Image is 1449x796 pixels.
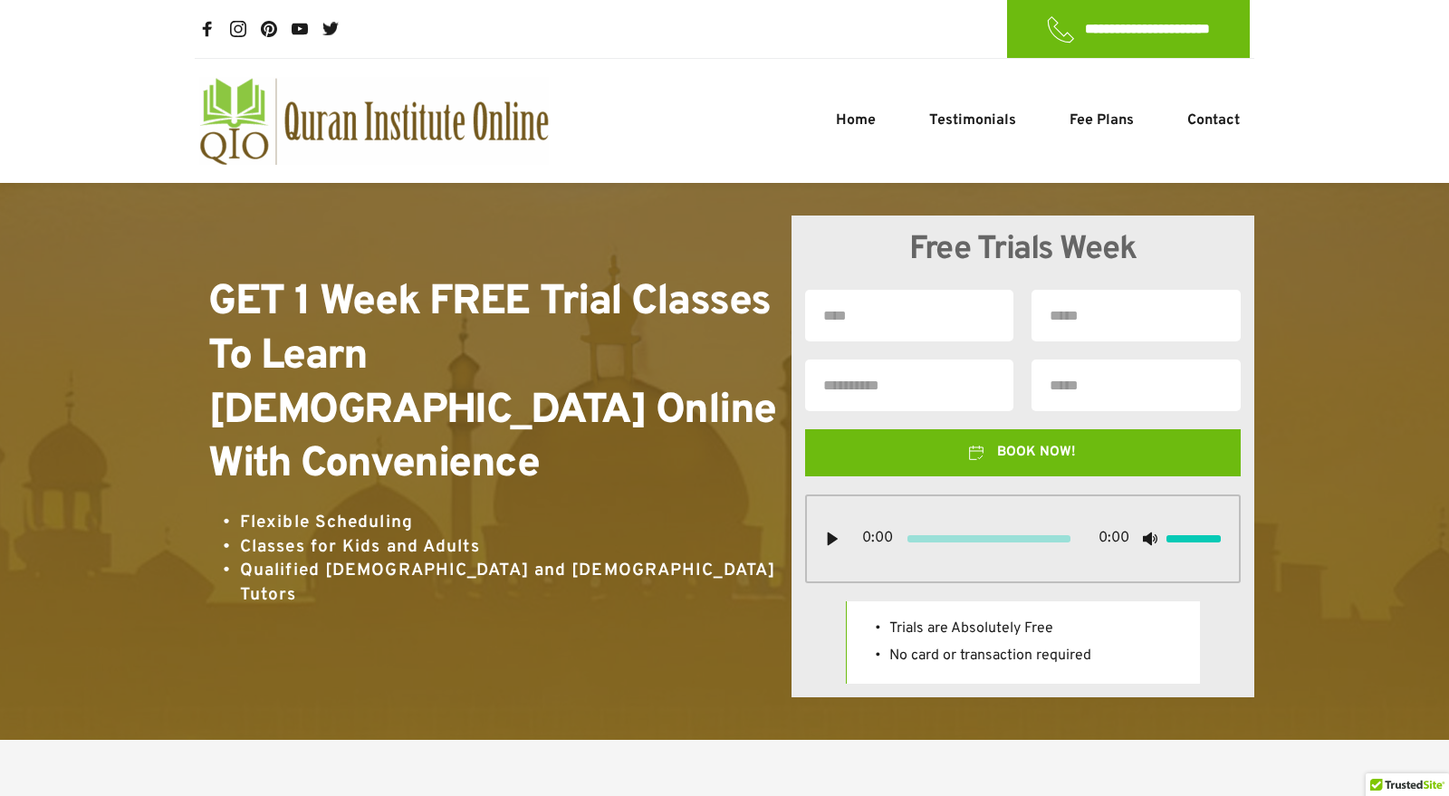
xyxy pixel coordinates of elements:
[929,110,1016,131] span: Testimonials
[1065,110,1138,131] a: Fee Plans
[889,619,1053,638] span: Trials are Absolutely Free
[925,110,1021,131] a: Testimonials
[1099,531,1129,547] span: 0:00
[836,110,876,131] span: Home
[240,560,781,606] span: Qualified [DEMOGRAPHIC_DATA] and [DEMOGRAPHIC_DATA] Tutors
[997,442,1076,464] span: BOOK NOW!
[862,531,893,547] span: 0:00
[1187,110,1240,131] span: Contact
[199,77,549,165] a: quran-institute-online-australia
[831,110,880,131] a: Home
[208,276,785,492] span: GET 1 Week FREE Trial Classes To Learn [DEMOGRAPHIC_DATA] Online With Convenience
[805,429,1241,476] button: BOOK NOW!
[889,647,1091,665] span: No card or transaction required
[240,536,480,558] span: Classes for Kids and Adults
[1070,110,1134,131] span: Fee Plans
[1183,110,1244,131] a: Contact
[240,511,778,535] li: Flexible Scheduling
[909,229,1136,271] span: Free Trials Week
